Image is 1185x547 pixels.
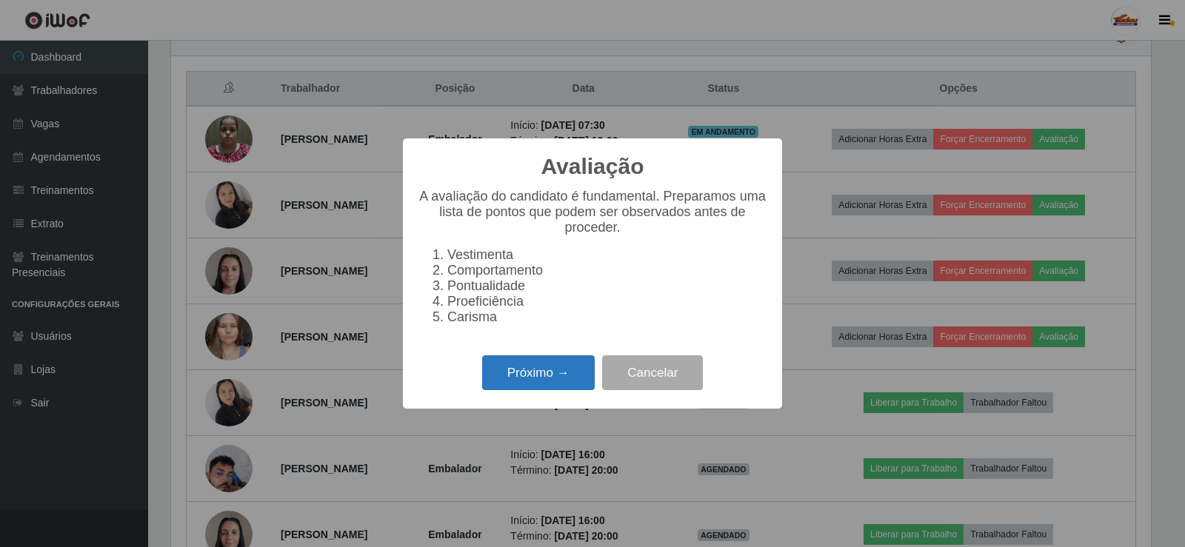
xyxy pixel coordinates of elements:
[418,189,767,235] p: A avaliação do candidato é fundamental. Preparamos uma lista de pontos que podem ser observados a...
[541,153,644,180] h2: Avaliação
[447,309,767,325] li: Carisma
[447,278,767,294] li: Pontualidade
[447,247,767,263] li: Vestimenta
[447,263,767,278] li: Comportamento
[447,294,767,309] li: Proeficiência
[602,355,703,390] button: Cancelar
[482,355,595,390] button: Próximo →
